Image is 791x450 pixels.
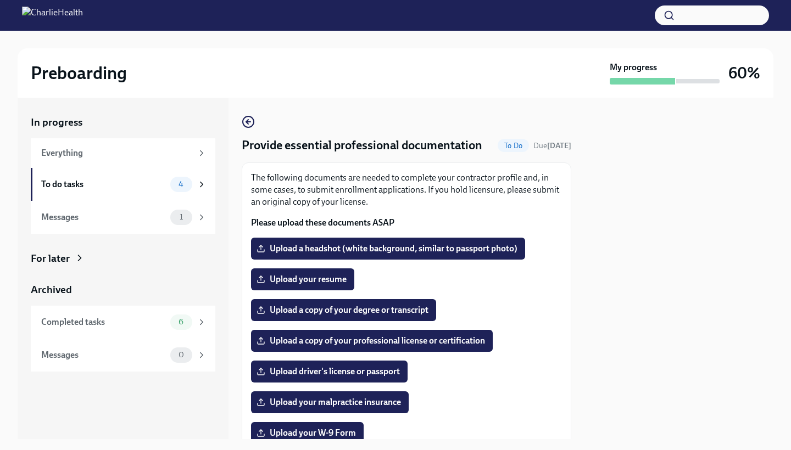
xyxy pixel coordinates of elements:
a: Messages0 [31,339,215,372]
span: Due [533,141,571,150]
a: Completed tasks6 [31,306,215,339]
a: To do tasks4 [31,168,215,201]
div: To do tasks [41,178,166,190]
span: Upload a headshot (white background, similar to passport photo) [259,243,517,254]
span: Upload your resume [259,274,347,285]
div: Messages [41,211,166,223]
div: Messages [41,349,166,361]
label: Upload a copy of your degree or transcript [251,299,436,321]
label: Upload a headshot (white background, similar to passport photo) [251,238,525,260]
strong: My progress [610,61,657,74]
strong: Please upload these documents ASAP [251,217,394,228]
a: In progress [31,115,215,130]
span: Upload your malpractice insurance [259,397,401,408]
span: 1 [173,213,190,221]
span: 4 [172,180,190,188]
a: For later [31,251,215,266]
label: Upload a copy of your professional license or certification [251,330,493,352]
label: Upload your W-9 Form [251,422,364,444]
span: To Do [498,142,529,150]
label: Upload your malpractice insurance [251,391,409,413]
div: For later [31,251,70,266]
span: Upload driver's license or passport [259,366,400,377]
a: Everything [31,138,215,168]
label: Upload driver's license or passport [251,361,408,383]
span: Upload your W-9 Form [259,428,356,438]
h4: Provide essential professional documentation [242,137,482,154]
a: Archived [31,283,215,297]
img: CharlieHealth [22,7,83,24]
p: The following documents are needed to complete your contractor profile and, in some cases, to sub... [251,172,562,208]
div: Everything [41,147,192,159]
div: Completed tasks [41,316,166,328]
span: 0 [172,351,191,359]
h3: 60% [728,63,760,83]
span: 6 [172,318,190,326]
label: Upload your resume [251,268,354,290]
span: Upload a copy of your professional license or certification [259,335,485,346]
a: Messages1 [31,201,215,234]
h2: Preboarding [31,62,127,84]
span: October 6th, 2025 09:00 [533,140,571,151]
strong: [DATE] [547,141,571,150]
span: Upload a copy of your degree or transcript [259,305,428,316]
